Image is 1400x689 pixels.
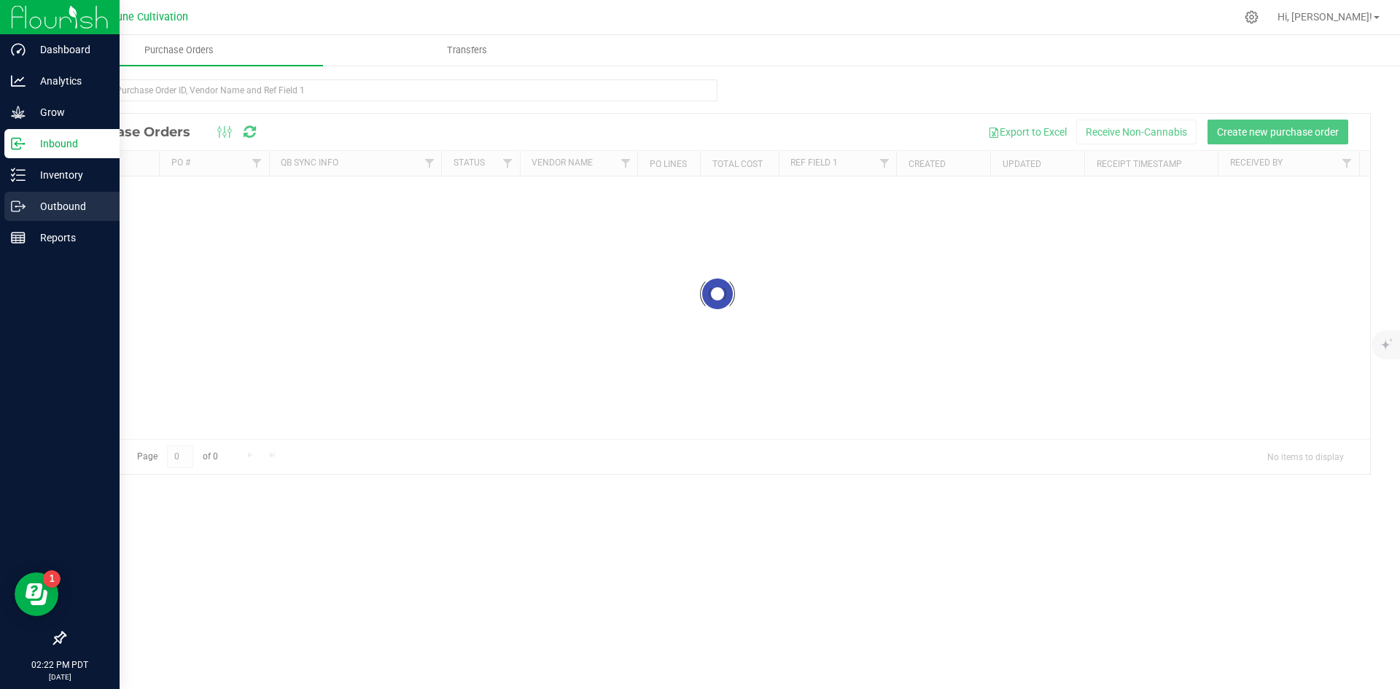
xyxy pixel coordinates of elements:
span: Transfers [427,44,507,57]
iframe: Resource center [15,572,58,616]
p: Grow [26,104,113,121]
iframe: Resource center unread badge [43,570,61,588]
p: Outbound [26,198,113,215]
span: Hi, [PERSON_NAME]! [1277,11,1372,23]
a: Purchase Orders [35,35,323,66]
inline-svg: Dashboard [11,42,26,57]
a: Transfers [323,35,611,66]
inline-svg: Analytics [11,74,26,88]
inline-svg: Outbound [11,199,26,214]
span: Purchase Orders [125,44,233,57]
p: Reports [26,229,113,246]
p: Inbound [26,135,113,152]
p: Inventory [26,166,113,184]
div: Manage settings [1242,10,1261,24]
inline-svg: Inventory [11,168,26,182]
inline-svg: Reports [11,230,26,245]
p: 02:22 PM PDT [7,658,113,672]
input: Search Purchase Order ID, Vendor Name and Ref Field 1 [64,79,717,101]
p: [DATE] [7,672,113,682]
span: Dune Cultivation [110,11,188,23]
inline-svg: Grow [11,105,26,120]
inline-svg: Inbound [11,136,26,151]
p: Dashboard [26,41,113,58]
p: Analytics [26,72,113,90]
